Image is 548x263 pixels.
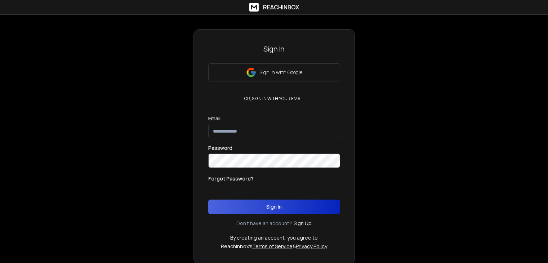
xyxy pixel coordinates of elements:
a: Terms of Service [252,243,293,250]
p: Sign in with Google [259,69,302,76]
p: or, sign in with your email [241,96,307,102]
h3: Sign In [208,44,340,54]
p: Forgot Password? [208,175,254,182]
a: ReachInbox [249,3,299,12]
p: By creating an account, you agree to [230,234,318,241]
p: ReachInbox's & [221,243,327,250]
a: Privacy Policy [296,243,327,250]
button: Sign in with Google [208,63,340,81]
label: Password [208,146,232,151]
a: Sign Up [294,220,312,227]
p: Don't have an account? [236,220,292,227]
button: Sign In [208,200,340,214]
label: Email [208,116,220,121]
h1: ReachInbox [263,3,299,12]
